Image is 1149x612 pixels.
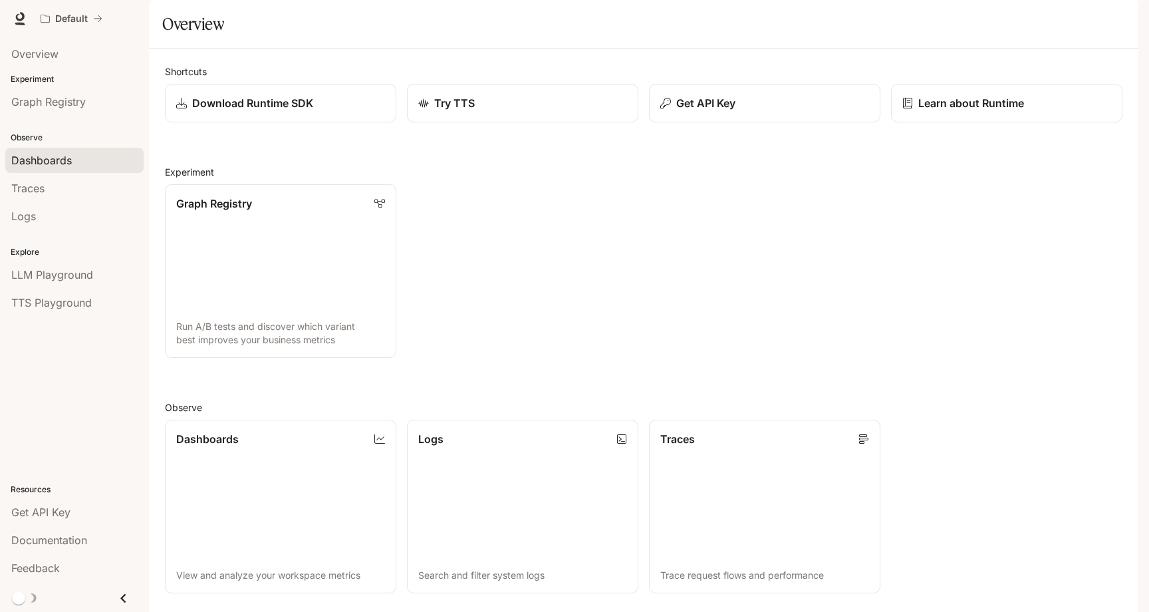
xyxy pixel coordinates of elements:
p: Logs [418,431,444,447]
p: Dashboards [176,431,239,447]
p: Graph Registry [176,196,252,212]
h2: Observe [165,400,1122,414]
a: DashboardsView and analyze your workspace metrics [165,420,396,593]
h2: Shortcuts [165,65,1122,78]
p: Try TTS [434,95,475,111]
p: Learn about Runtime [918,95,1024,111]
a: Try TTS [407,84,638,122]
p: Default [55,13,88,25]
h1: Overview [162,11,224,37]
p: Run A/B tests and discover which variant best improves your business metrics [176,320,385,347]
p: Trace request flows and performance [660,569,869,582]
p: View and analyze your workspace metrics [176,569,385,582]
p: Download Runtime SDK [192,95,313,111]
a: TracesTrace request flows and performance [649,420,880,593]
button: Get API Key [649,84,880,122]
p: Get API Key [676,95,735,111]
a: Download Runtime SDK [165,84,396,122]
a: Learn about Runtime [891,84,1122,122]
h2: Experiment [165,165,1122,179]
a: LogsSearch and filter system logs [407,420,638,593]
p: Search and filter system logs [418,569,627,582]
a: Graph RegistryRun A/B tests and discover which variant best improves your business metrics [165,184,396,358]
button: All workspaces [35,5,108,32]
p: Traces [660,431,695,447]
